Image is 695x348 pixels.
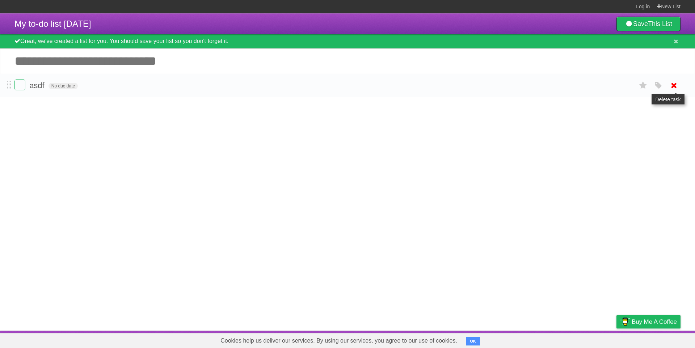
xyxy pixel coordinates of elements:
[620,315,630,328] img: Buy me a coffee
[648,20,672,27] b: This List
[632,315,677,328] span: Buy me a coffee
[582,332,598,346] a: Terms
[466,337,480,345] button: OK
[520,332,535,346] a: About
[616,17,681,31] a: SaveThis List
[49,83,78,89] span: No due date
[544,332,573,346] a: Developers
[213,334,464,348] span: Cookies help us deliver our services. By using our services, you agree to our use of cookies.
[636,80,650,91] label: Star task
[607,332,626,346] a: Privacy
[14,80,25,90] label: Done
[14,19,91,29] span: My to-do list [DATE]
[29,81,46,90] span: asdf
[635,332,681,346] a: Suggest a feature
[616,315,681,328] a: Buy me a coffee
